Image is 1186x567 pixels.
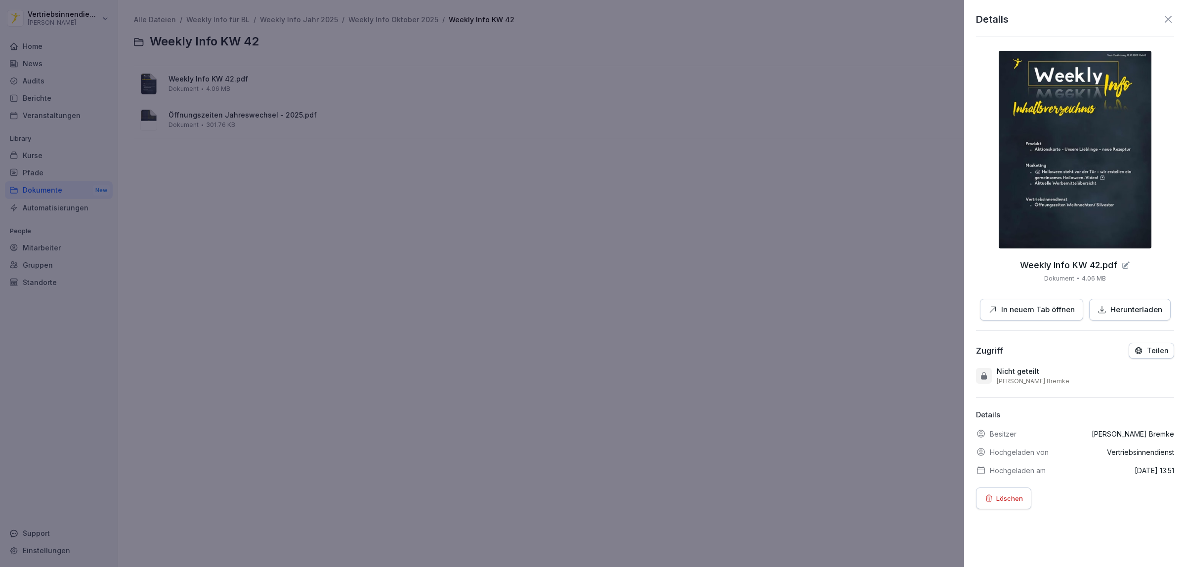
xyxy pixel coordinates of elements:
[976,12,1009,27] p: Details
[990,447,1049,457] p: Hochgeladen von
[1110,304,1162,316] p: Herunterladen
[999,51,1151,248] img: thumbnail
[996,493,1023,504] p: Löschen
[1044,274,1074,283] p: Dokument
[976,487,1031,509] button: Löschen
[976,409,1174,421] p: Details
[1135,465,1174,476] p: [DATE] 13:51
[980,299,1083,321] button: In neuem Tab öffnen
[990,465,1046,476] p: Hochgeladen am
[997,377,1069,385] p: [PERSON_NAME] Bremke
[990,429,1017,439] p: Besitzer
[1089,299,1171,321] button: Herunterladen
[1092,429,1174,439] p: [PERSON_NAME] Bremke
[997,366,1039,376] p: Nicht geteilt
[1001,304,1075,316] p: In neuem Tab öffnen
[976,346,1003,356] div: Zugriff
[1147,347,1169,355] p: Teilen
[1129,343,1174,359] button: Teilen
[1082,274,1106,283] p: 4.06 MB
[1020,260,1117,270] p: Weekly Info KW 42.pdf
[1107,447,1174,457] p: Vertriebsinnendienst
